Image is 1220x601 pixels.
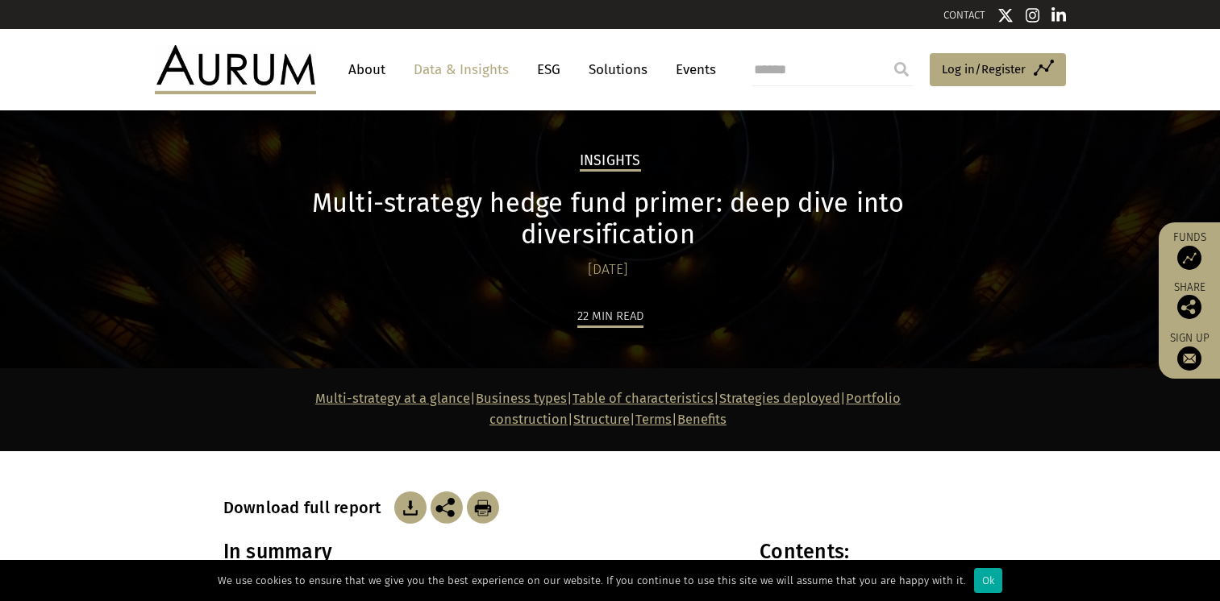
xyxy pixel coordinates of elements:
[1167,331,1212,371] a: Sign up
[930,53,1066,87] a: Log in/Register
[223,259,993,281] div: [DATE]
[223,188,993,251] h1: Multi-strategy hedge fund primer: deep dive into diversification
[580,152,641,172] h2: Insights
[1177,295,1201,319] img: Share this post
[529,55,568,85] a: ESG
[1177,246,1201,270] img: Access Funds
[1167,282,1212,319] div: Share
[573,391,714,406] a: Table of characteristics
[1051,7,1066,23] img: Linkedin icon
[431,491,463,524] img: Share this post
[885,53,918,85] input: Submit
[315,391,901,427] strong: | | | | | |
[155,45,316,93] img: Aurum
[340,55,393,85] a: About
[974,568,1002,593] div: Ok
[577,306,643,328] div: 22 min read
[1167,230,1212,270] a: Funds
[573,412,630,427] a: Structure
[1026,7,1040,23] img: Instagram icon
[997,7,1014,23] img: Twitter icon
[668,55,716,85] a: Events
[581,55,656,85] a: Solutions
[719,391,840,406] a: Strategies deployed
[406,55,517,85] a: Data & Insights
[1177,346,1201,371] img: Sign up to our newsletter
[942,60,1026,79] span: Log in/Register
[476,391,567,406] a: Business types
[223,540,725,564] h3: In summary
[672,412,677,427] strong: |
[315,391,470,406] a: Multi-strategy at a glance
[467,491,499,524] img: Download Article
[760,540,993,564] h3: Contents:
[677,412,727,427] a: Benefits
[635,412,672,427] a: Terms
[943,9,985,21] a: CONTACT
[223,498,390,517] h3: Download full report
[394,491,427,524] img: Download Article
